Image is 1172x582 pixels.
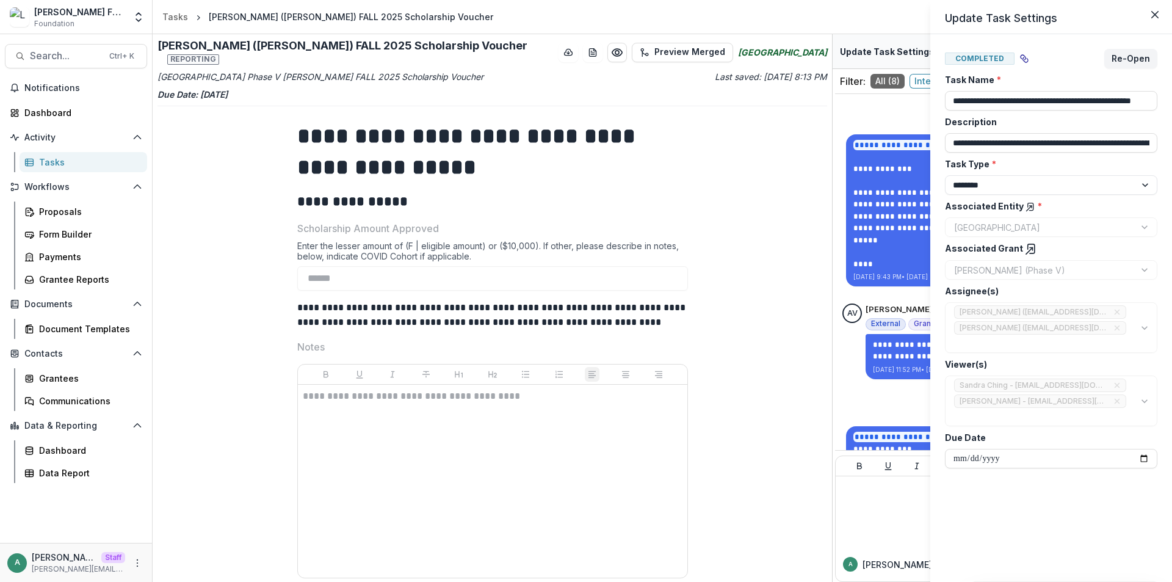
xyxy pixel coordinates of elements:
[1145,5,1165,24] button: Close
[1015,49,1034,68] button: View dependent tasks
[1104,49,1157,68] button: Re-Open
[945,242,1150,255] label: Associated Grant
[945,431,1150,444] label: Due Date
[945,285,1150,297] label: Assignee(s)
[945,200,1150,213] label: Associated Entity
[945,73,1150,86] label: Task Name
[945,158,1150,170] label: Task Type
[945,115,1150,128] label: Description
[945,358,1150,371] label: Viewer(s)
[945,53,1015,65] span: Completed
